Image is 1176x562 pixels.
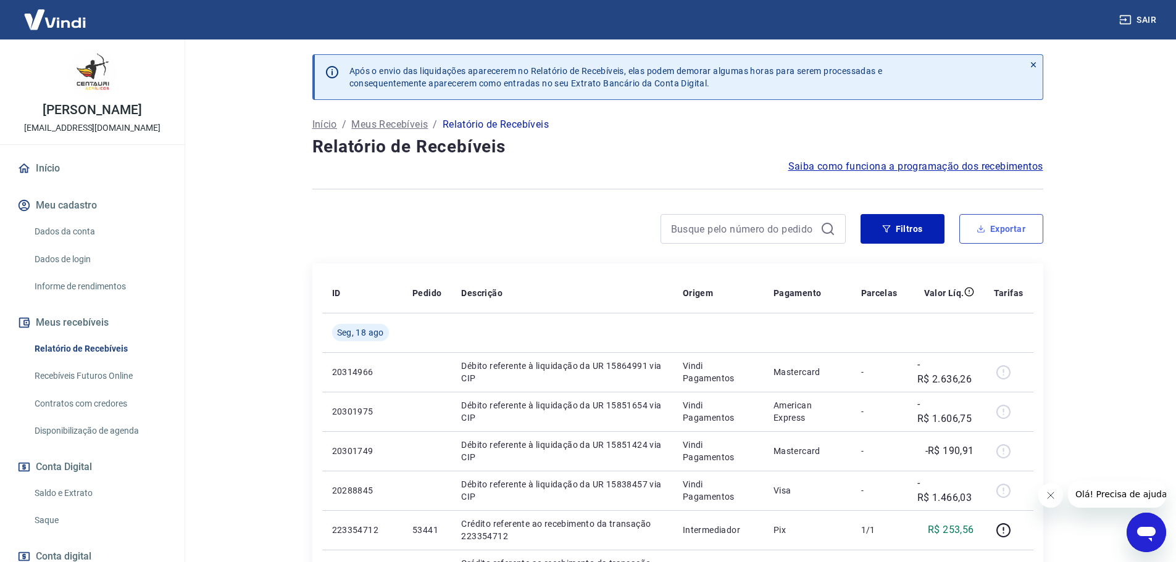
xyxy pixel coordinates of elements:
[332,405,393,418] p: 20301975
[7,9,104,19] span: Olá! Precisa de ajuda?
[671,220,815,238] input: Busque pelo número do pedido
[30,508,170,533] a: Saque
[774,287,822,299] p: Pagamento
[861,287,898,299] p: Parcelas
[351,117,428,132] a: Meus Recebíveis
[15,1,95,38] img: Vindi
[342,117,346,132] p: /
[30,481,170,506] a: Saldo e Extrato
[15,155,170,182] a: Início
[349,65,883,89] p: Após o envio das liquidações aparecerem no Relatório de Recebíveis, elas podem demorar algumas ho...
[30,274,170,299] a: Informe de rendimentos
[861,484,898,497] p: -
[312,117,337,132] a: Início
[994,287,1024,299] p: Tarifas
[24,122,161,134] p: [EMAIL_ADDRESS][DOMAIN_NAME]
[774,484,841,497] p: Visa
[30,418,170,444] a: Disponibilização de agenda
[30,219,170,244] a: Dados da conta
[788,159,1043,174] a: Saiba como funciona a programação dos recebimentos
[861,214,945,244] button: Filtros
[461,439,662,463] p: Débito referente à liquidação da UR 15851424 via CIP
[461,478,662,503] p: Débito referente à liquidação da UR 15838457 via CIP
[924,287,964,299] p: Valor Líq.
[774,399,841,424] p: American Express
[332,366,393,378] p: 20314966
[30,363,170,389] a: Recebíveis Futuros Online
[774,524,841,536] p: Pix
[917,476,974,505] p: -R$ 1.466,03
[925,444,974,458] p: -R$ 190,91
[861,366,898,378] p: -
[1127,513,1166,552] iframe: Botão para abrir a janela de mensagens
[1068,481,1166,508] iframe: Mensagem da empresa
[683,360,754,384] p: Vindi Pagamentos
[461,287,503,299] p: Descrição
[68,49,117,99] img: dd6b44d6-53e7-4c2f-acc0-25087f8ca7ac.jpeg
[30,391,170,416] a: Contratos com credores
[683,399,754,424] p: Vindi Pagamentos
[15,309,170,336] button: Meus recebíveis
[332,287,341,299] p: ID
[774,366,841,378] p: Mastercard
[332,484,393,497] p: 20288845
[683,478,754,503] p: Vindi Pagamentos
[15,453,170,481] button: Conta Digital
[332,445,393,457] p: 20301749
[1117,9,1161,31] button: Sair
[412,287,441,299] p: Pedido
[433,117,437,132] p: /
[332,524,393,536] p: 223354712
[43,104,141,117] p: [PERSON_NAME]
[312,134,1043,159] h4: Relatório de Recebíveis
[443,117,549,132] p: Relatório de Recebíveis
[928,523,974,537] p: R$ 253,56
[30,247,170,272] a: Dados de login
[774,445,841,457] p: Mastercard
[461,399,662,424] p: Débito referente à liquidação da UR 15851654 via CIP
[861,524,898,536] p: 1/1
[959,214,1043,244] button: Exportar
[412,524,441,536] p: 53441
[461,518,662,542] p: Crédito referente ao recebimento da transação 223354712
[683,287,713,299] p: Origem
[337,326,384,339] span: Seg, 18 ago
[30,336,170,362] a: Relatório de Recebíveis
[917,357,974,387] p: -R$ 2.636,26
[683,524,754,536] p: Intermediador
[461,360,662,384] p: Débito referente à liquidação da UR 15864991 via CIP
[917,397,974,426] p: -R$ 1.606,75
[15,192,170,219] button: Meu cadastro
[1038,483,1063,508] iframe: Fechar mensagem
[861,405,898,418] p: -
[683,439,754,463] p: Vindi Pagamentos
[861,445,898,457] p: -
